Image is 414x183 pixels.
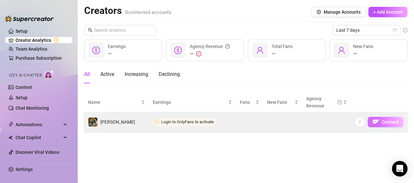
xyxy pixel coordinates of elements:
[108,44,126,49] span: Earnings
[16,35,67,45] a: Creator Analytics exclamation-circle
[88,117,97,127] img: Pia
[16,150,59,155] a: Discover Viral Videos
[263,92,302,112] th: New Fans
[190,43,230,50] div: Agency Revenue
[337,95,342,109] span: question-circle
[240,99,254,106] span: Fans
[373,9,403,15] span: + Add Account
[84,70,90,78] div: All
[403,28,408,32] span: info-circle
[393,28,397,32] span: calendar
[8,135,13,140] img: Chat Copilot
[174,46,182,54] span: dollar-circle
[16,85,32,90] a: Content
[108,50,126,58] div: —
[159,70,180,78] div: Declining
[8,122,14,127] span: thunderbolt
[16,132,62,143] span: Chat Copilot
[392,161,408,177] div: Open Intercom Messenger
[16,55,62,61] a: Purchase Subscription
[16,105,49,111] a: Chat Monitoring
[16,29,28,34] a: Setup
[368,117,404,127] button: OFConnect
[311,7,366,17] button: Manage Accounts
[100,70,114,78] div: Active
[317,10,321,14] span: setting
[88,99,140,106] span: Name
[94,27,147,34] input: Search creators
[84,92,149,112] th: Name
[272,44,293,49] span: Total Fans
[236,92,263,112] th: Fans
[306,95,342,109] div: Agency Revenue
[368,7,408,17] button: + Add Account
[225,43,230,50] span: question-circle
[88,28,93,32] span: search
[149,92,236,112] th: Earnings
[92,46,100,54] span: dollar-circle
[382,119,399,125] span: Connect
[16,167,33,172] a: Settings
[125,9,172,15] span: 0 connected accounts
[153,99,227,106] span: Earnings
[125,70,148,78] div: Increasing
[373,118,379,125] img: OF
[84,5,172,17] h2: Creators
[16,95,28,100] a: Setup
[196,51,201,56] span: exclamation-circle
[353,50,373,58] div: —
[272,50,293,58] div: —
[353,44,373,49] span: New Fans
[5,16,54,22] img: logo-BBDzfeDw.svg
[44,70,54,79] img: AI Chatter
[155,119,159,124] span: clock-circle
[9,72,42,79] span: Izzy AI Chatter
[16,119,62,130] span: Automations
[256,46,264,54] span: user
[190,50,230,58] div: —
[16,46,47,52] a: Team Analytics
[267,99,293,106] span: New Fans
[336,25,397,35] span: Last 7 days
[338,46,345,54] span: user
[324,9,361,15] span: Manage Accounts
[358,119,362,124] span: more
[161,119,214,124] span: Login to OnlyFans to activate
[100,119,135,125] span: [PERSON_NAME]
